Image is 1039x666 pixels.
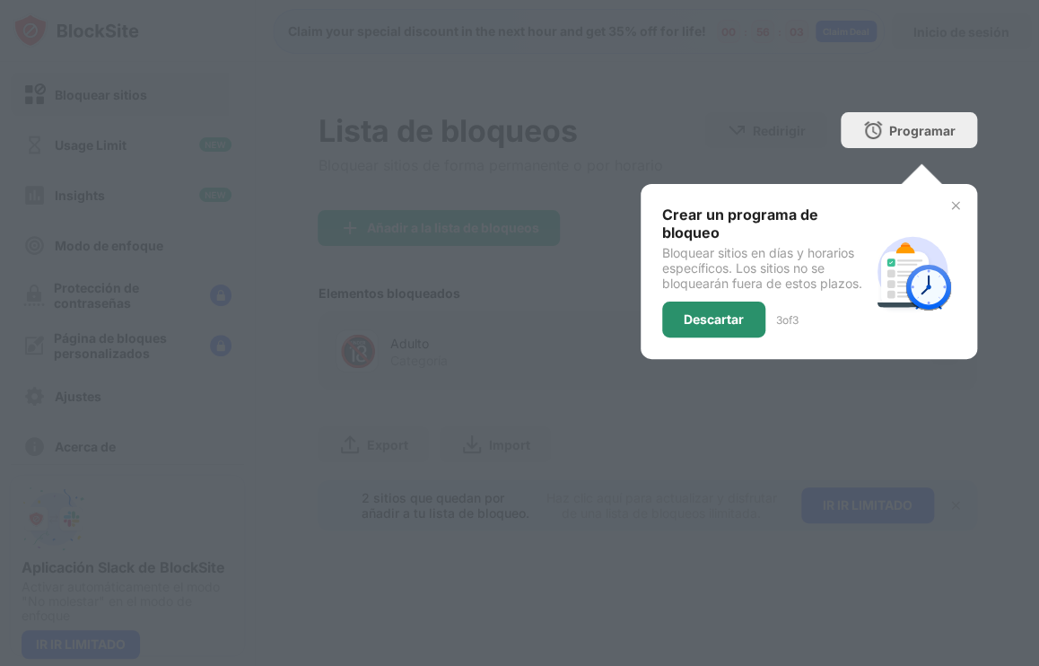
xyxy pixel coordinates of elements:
div: Crear un programa de bloqueo [662,206,869,241]
div: Bloquear sitios en días y horarios específicos. Los sitios no se bloquearán fuera de estos plazos. [662,245,869,291]
div: Programar [889,123,956,138]
div: Descartar [684,312,744,327]
img: schedule.svg [869,229,956,315]
img: x-button.svg [948,198,963,213]
div: 3 of 3 [776,313,799,327]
